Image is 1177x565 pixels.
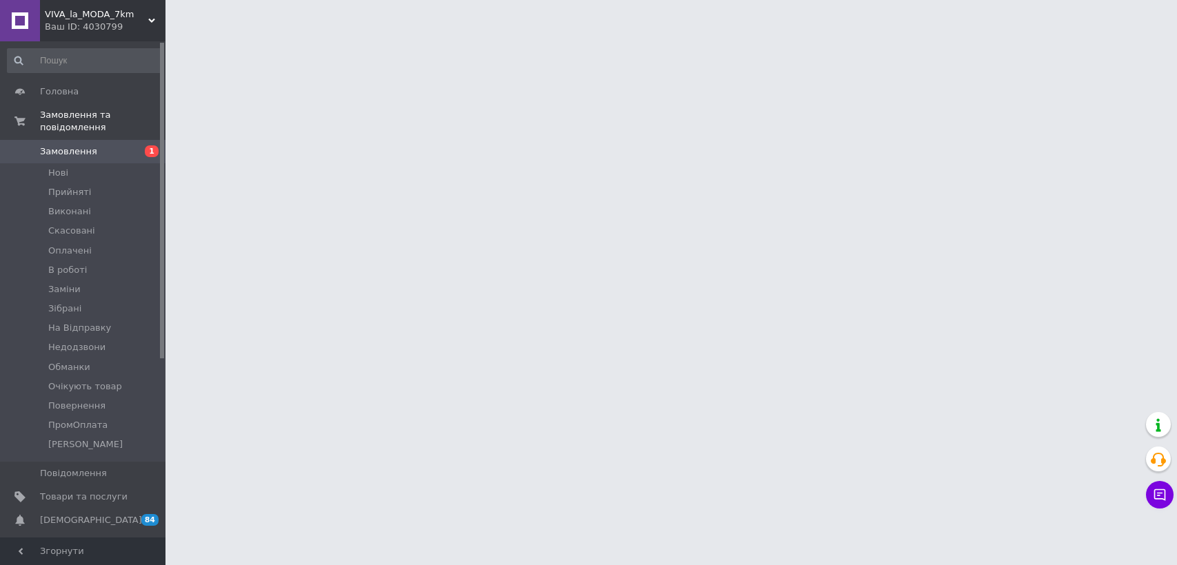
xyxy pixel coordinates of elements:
[48,361,90,373] span: Обманки
[145,145,159,157] span: 1
[48,438,123,451] span: [PERSON_NAME]
[48,205,91,218] span: Виконані
[48,167,68,179] span: Нові
[40,467,107,480] span: Повідомлення
[45,8,148,21] span: VIVA_la_MODA_7km
[48,302,81,315] span: Зібрані
[48,380,122,393] span: Очікують товар
[48,283,81,296] span: Заміни
[48,245,92,257] span: Оплачені
[48,264,87,276] span: В роботі
[48,341,105,353] span: Недодзвони
[40,514,142,526] span: [DEMOGRAPHIC_DATA]
[40,145,97,158] span: Замовлення
[48,186,91,198] span: Прийняті
[141,514,159,526] span: 84
[48,322,111,334] span: На Відправку
[1146,481,1174,508] button: Чат з покупцем
[48,225,95,237] span: Скасовані
[7,48,162,73] input: Пошук
[48,419,108,431] span: ПромОплата
[40,85,79,98] span: Головна
[40,109,165,134] span: Замовлення та повідомлення
[40,491,128,503] span: Товари та послуги
[48,400,105,412] span: Повернення
[45,21,165,33] div: Ваш ID: 4030799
